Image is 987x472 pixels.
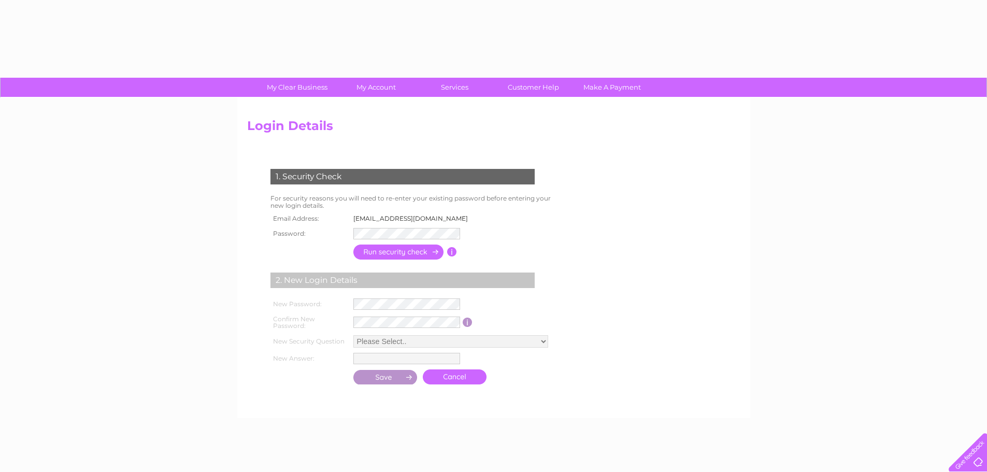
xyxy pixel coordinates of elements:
[268,350,351,367] th: New Answer:
[463,318,473,327] input: Information
[268,225,351,242] th: Password:
[353,370,418,384] input: Submit
[270,273,535,288] div: 2. New Login Details
[491,78,576,97] a: Customer Help
[270,169,535,184] div: 1. Security Check
[351,212,477,225] td: [EMAIL_ADDRESS][DOMAIN_NAME]
[247,119,740,138] h2: Login Details
[268,192,562,212] td: For security reasons you will need to re-enter your existing password before entering your new lo...
[268,333,351,350] th: New Security Question
[447,247,457,256] input: Information
[268,312,351,333] th: Confirm New Password:
[412,78,497,97] a: Services
[569,78,655,97] a: Make A Payment
[254,78,340,97] a: My Clear Business
[333,78,419,97] a: My Account
[423,369,487,384] a: Cancel
[268,296,351,312] th: New Password:
[268,212,351,225] th: Email Address:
